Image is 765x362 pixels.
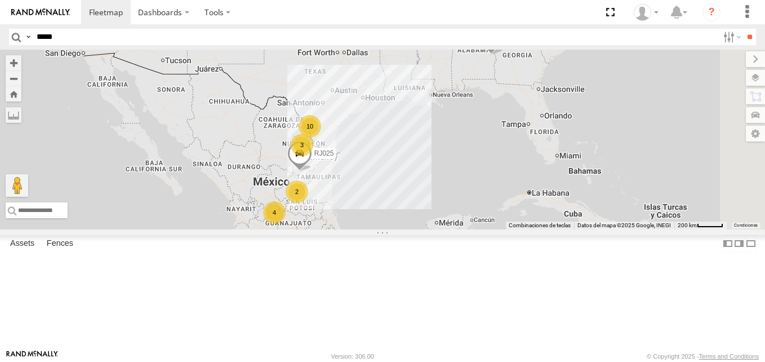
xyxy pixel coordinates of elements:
[6,70,21,86] button: Zoom out
[745,235,757,251] label: Hide Summary Table
[286,180,308,203] div: 2
[6,86,21,101] button: Zoom Home
[314,149,334,157] span: RJ025
[734,223,758,228] a: Condiciones (se abre en una nueva pestaña)
[630,4,662,21] div: XPD GLOBAL
[6,55,21,70] button: Zoom in
[678,222,697,228] span: 200 km
[6,351,58,362] a: Visit our Website
[699,353,759,360] a: Terms and Conditions
[746,126,765,142] label: Map Settings
[722,235,733,251] label: Dock Summary Table to the Left
[647,353,759,360] div: © Copyright 2025 -
[509,222,571,229] button: Combinaciones de teclas
[331,353,374,360] div: Version: 306.00
[5,236,40,251] label: Assets
[733,235,745,251] label: Dock Summary Table to the Right
[291,134,313,156] div: 3
[41,236,79,251] label: Fences
[299,115,321,138] div: 10
[24,29,33,45] label: Search Query
[6,174,28,197] button: Arrastra el hombrecito naranja al mapa para abrir Street View
[674,222,727,229] button: Escala del mapa: 200 km por 43 píxeles
[719,29,743,45] label: Search Filter Options
[6,107,21,123] label: Measure
[11,8,70,16] img: rand-logo.svg
[263,201,286,224] div: 4
[577,222,671,228] span: Datos del mapa ©2025 Google, INEGI
[702,3,720,21] i: ?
